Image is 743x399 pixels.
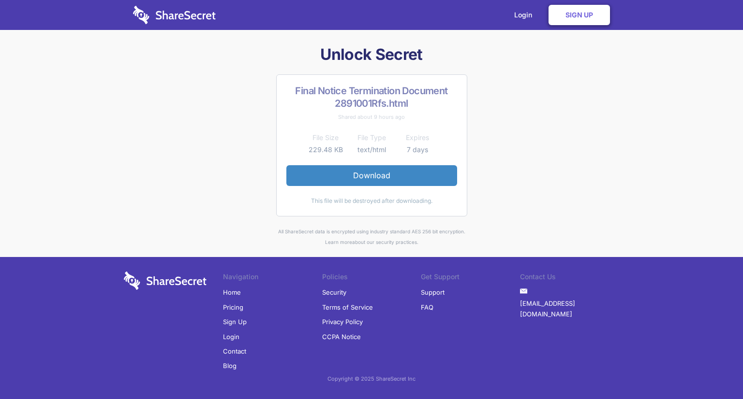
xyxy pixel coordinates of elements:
[223,300,243,314] a: Pricing
[303,132,349,143] th: File Size
[395,132,441,143] th: Expires
[322,314,363,329] a: Privacy Policy
[286,165,457,185] a: Download
[223,285,241,299] a: Home
[322,271,421,285] li: Policies
[286,112,457,122] div: Shared about 9 hours ago
[322,285,346,299] a: Security
[120,226,623,248] div: All ShareSecret data is encrypted using industry standard AES 256 bit encryption. about our secur...
[120,44,623,65] h1: Unlock Secret
[322,300,373,314] a: Terms of Service
[223,344,246,358] a: Contact
[421,271,520,285] li: Get Support
[303,144,349,156] td: 229.48 KB
[286,85,457,110] h2: Final Notice Termination Document 2891001Rfs.html
[223,358,237,373] a: Blog
[520,271,619,285] li: Contact Us
[133,6,216,24] img: logo-wordmark-white-trans-d4663122ce5f474addd5e946df7df03e33cb6a1c49d2221995e7729f52c070b2.svg
[286,196,457,206] div: This file will be destroyed after downloading.
[223,329,239,344] a: Login
[349,144,395,156] td: text/html
[349,132,395,143] th: File Type
[549,5,610,25] a: Sign Up
[325,239,352,245] a: Learn more
[421,300,433,314] a: FAQ
[421,285,445,299] a: Support
[520,296,619,322] a: [EMAIL_ADDRESS][DOMAIN_NAME]
[395,144,441,156] td: 7 days
[223,271,322,285] li: Navigation
[124,271,207,290] img: logo-wordmark-white-trans-d4663122ce5f474addd5e946df7df03e33cb6a1c49d2221995e7729f52c070b2.svg
[223,314,247,329] a: Sign Up
[322,329,361,344] a: CCPA Notice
